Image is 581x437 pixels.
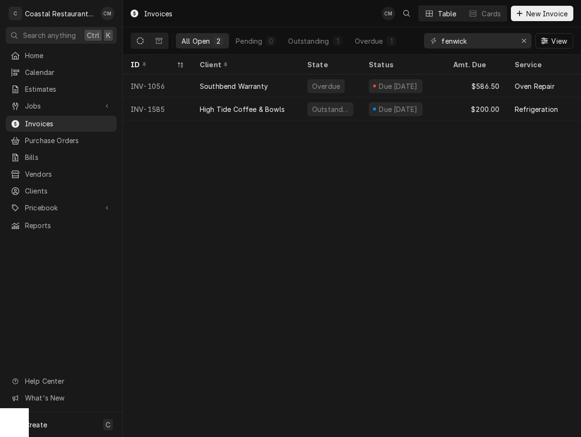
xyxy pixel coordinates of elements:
div: Overdue [355,36,383,46]
a: Go to What's New [6,390,117,406]
div: CM [101,7,114,20]
span: C [106,420,110,430]
div: 0 [268,36,274,46]
span: What's New [25,393,111,403]
div: Southbend Warranty [200,81,268,91]
div: Coastal Restaurant Repair [25,9,96,19]
div: $586.50 [446,74,507,97]
span: Vendors [25,169,112,179]
span: Search anything [23,30,76,40]
a: Clients [6,183,117,199]
div: Pending [236,36,262,46]
span: Purchase Orders [25,135,112,146]
div: State [307,60,353,70]
div: Table [438,9,457,19]
span: Home [25,50,112,61]
div: CM [382,7,395,20]
span: Reports [25,220,112,231]
div: 1 [388,36,394,46]
input: Keyword search [441,33,513,49]
div: Client [200,60,290,70]
span: New Invoice [524,9,569,19]
div: 2 [216,36,221,46]
div: Due [DATE] [378,81,419,91]
div: Overdue [311,81,341,91]
div: Cards [482,9,501,19]
div: Status [369,60,436,70]
a: Estimates [6,81,117,97]
div: Chad McMaster's Avatar [101,7,114,20]
div: Outstanding [288,36,329,46]
a: Vendors [6,166,117,182]
div: INV-1585 [123,97,192,121]
a: Purchase Orders [6,133,117,148]
span: Calendar [25,67,112,77]
span: Create [25,421,47,429]
span: Pricebook [25,203,97,213]
a: Reports [6,218,117,233]
div: INV-1056 [123,74,192,97]
a: Go to Help Center [6,373,117,389]
div: Outstanding [311,104,350,114]
a: Calendar [6,64,117,80]
span: Ctrl [87,30,99,40]
span: Estimates [25,84,112,94]
button: Erase input [516,33,532,49]
a: Go to Pricebook [6,200,117,216]
div: High Tide Coffee & Bowls [200,104,285,114]
span: Bills [25,152,112,162]
div: Oven Repair [515,81,555,91]
span: Help Center [25,376,111,386]
a: Go to Jobs [6,98,117,114]
div: 1 [335,36,340,46]
span: Jobs [25,101,97,111]
button: Search anythingCtrlK [6,27,117,44]
div: Amt. Due [453,60,497,70]
div: $200.00 [446,97,507,121]
div: Chad McMaster's Avatar [382,7,395,20]
button: View [535,33,573,49]
button: New Invoice [511,6,573,21]
div: Due [DATE] [378,104,419,114]
a: Bills [6,149,117,165]
div: ID [131,60,175,70]
a: Home [6,48,117,63]
span: Invoices [25,119,112,129]
span: Clients [25,186,112,196]
span: View [549,36,569,46]
span: K [106,30,110,40]
div: C [9,7,22,20]
div: All Open [182,36,210,46]
button: Open search [399,6,414,21]
div: Refrigeration [515,104,558,114]
a: Invoices [6,116,117,132]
